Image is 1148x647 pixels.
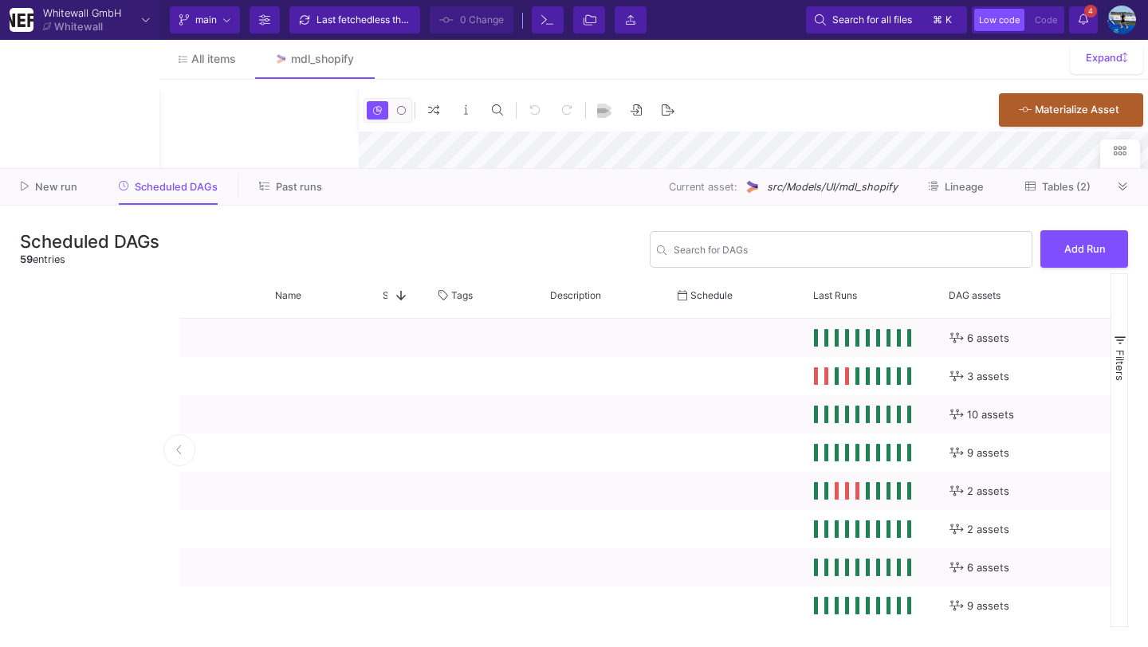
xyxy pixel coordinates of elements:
[744,178,761,195] img: UI Model
[195,8,217,32] span: main
[1042,181,1091,193] span: Tables (2)
[967,434,1009,472] span: 9 assets
[550,289,601,301] span: Description
[946,10,952,29] span: k
[54,22,103,32] div: Whitewall
[979,14,1020,25] span: Low code
[316,8,412,32] div: Last fetched
[1035,104,1119,116] span: Materialize Asset
[967,358,1009,395] span: 3 assets
[674,246,1025,258] input: Search...
[20,231,159,252] h3: Scheduled DAGs
[909,174,1003,199] button: Lineage
[274,53,288,66] img: Tab icon
[813,289,857,301] span: Last Runs
[928,10,958,29] button: ⌘k
[1040,230,1128,268] button: Add Run
[945,181,984,193] span: Lineage
[289,6,420,33] button: Last fetchedless than a minute ago
[20,252,159,267] div: entries
[832,8,912,32] span: Search for all files
[1114,350,1126,381] span: Filters
[1084,5,1097,18] span: 4
[967,549,1009,586] span: 6 assets
[35,181,77,193] span: New run
[1064,243,1106,255] span: Add Run
[1006,174,1110,199] button: Tables (2)
[690,289,733,301] span: Schedule
[1069,6,1098,33] button: 4
[191,53,236,65] span: All items
[20,253,33,265] span: 59
[1035,14,1057,25] span: Code
[1107,6,1136,34] img: AEdFTp4_RXFoBzJxSaYPMZp7Iyigz82078j9C0hFtL5t=s96-c
[275,289,301,301] span: Name
[967,511,1009,548] span: 2 assets
[2,174,96,199] button: New run
[170,6,240,33] button: main
[43,8,121,18] div: Whitewall GmbH
[291,53,354,65] div: mdl_shopify
[967,320,1009,357] span: 6 assets
[806,6,967,33] button: Search for all files⌘k
[669,179,737,194] span: Current asset:
[967,587,1009,625] span: 9 assets
[949,289,1001,301] span: DAG assets
[1030,9,1062,31] button: Code
[999,93,1143,127] button: Materialize Asset
[383,289,387,301] span: Star
[967,396,1014,433] span: 10 assets
[240,174,341,199] button: Past runs
[767,179,898,194] span: src/Models/UI/mdl_shopify
[933,10,942,29] span: ⌘
[10,8,33,32] img: YZ4Yr8zUCx6JYM5gIgaTIQYeTXdcwQjnYC8iZtTV.png
[372,14,472,25] span: less than a minute ago
[451,289,473,301] span: Tags
[967,473,1009,510] span: 2 assets
[135,181,218,193] span: Scheduled DAGs
[276,181,322,193] span: Past runs
[974,9,1024,31] button: Low code
[100,174,238,199] button: Scheduled DAGs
